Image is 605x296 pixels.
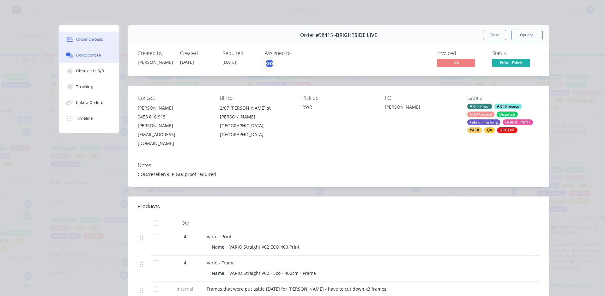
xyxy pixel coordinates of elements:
[220,95,292,101] div: Bill to
[437,50,485,56] div: Invoiced
[76,68,104,74] div: Checklists 0/0
[59,47,119,63] button: Collaborate
[207,233,232,239] span: Vario - Print
[138,203,160,210] div: Products
[138,95,210,101] div: Contact
[207,260,235,266] span: Vario - Frame
[385,104,457,112] div: [PERSON_NAME]
[138,104,210,148] div: [PERSON_NAME]0458 616 915[PERSON_NAME][EMAIL_ADDRESS][DOMAIN_NAME]
[467,127,482,133] div: PACK
[265,50,328,56] div: Assigned to
[302,95,375,101] div: Pick up
[180,50,215,56] div: Created
[59,79,119,95] button: Tracking
[212,269,227,278] div: Name
[492,59,530,68] button: Print - Fabric
[222,59,236,65] span: [DATE]
[497,127,517,133] div: URGENT
[138,112,210,121] div: 0458 616 915
[265,59,274,68] button: GD
[212,242,227,251] div: Name
[227,242,302,251] div: VARIO Straight V02 ECO 400 Print
[138,50,172,56] div: Created by
[437,59,475,67] span: No
[138,162,540,168] div: Notes
[467,112,494,117] div: COD Unpaid
[484,127,495,133] div: QA
[169,286,202,292] span: Internal
[59,95,119,111] button: Linked Orders
[184,233,186,240] span: 4
[511,30,543,40] button: Options
[302,104,375,110] div: RWR
[497,112,518,117] div: Dispatch
[494,104,522,109] div: ART Process
[59,111,119,126] button: Timeline
[336,32,377,38] span: BRIGHTSIDE LIVE
[180,59,194,65] span: [DATE]
[166,217,204,229] div: Qty
[492,50,540,56] div: Status
[492,59,530,67] span: Print - Fabric
[220,104,292,112] div: 2/87 [PERSON_NAME] st
[138,59,172,65] div: [PERSON_NAME]
[227,269,318,278] div: VARIO Straight V02 - Eco - 400cm - Frame
[76,52,101,58] div: Collaborate
[59,63,119,79] button: Checklists 0/0
[467,104,492,109] div: ART - Proof
[138,171,540,178] div: COD/reseller/REP GD/ proof required
[207,286,386,292] span: Frames that were put aside [DATE] for [PERSON_NAME] - have to cut down x3 frames
[467,119,500,125] div: Fabric Finishing
[184,259,186,266] span: 4
[76,116,93,121] div: Timeline
[138,121,210,148] div: [PERSON_NAME][EMAIL_ADDRESS][DOMAIN_NAME]
[76,84,94,90] div: Tracking
[503,119,533,125] div: FABRIC PRINT
[59,32,119,47] button: Order details
[483,30,506,40] button: Close
[467,95,540,101] div: Labels
[138,104,210,112] div: [PERSON_NAME]
[385,95,457,101] div: PO
[222,50,257,56] div: Required
[220,112,292,139] div: [PERSON_NAME][GEOGRAPHIC_DATA], [GEOGRAPHIC_DATA]
[76,100,103,106] div: Linked Orders
[76,37,103,42] div: Order details
[220,104,292,139] div: 2/87 [PERSON_NAME] st[PERSON_NAME][GEOGRAPHIC_DATA], [GEOGRAPHIC_DATA]
[300,32,336,38] span: Order #98415 -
